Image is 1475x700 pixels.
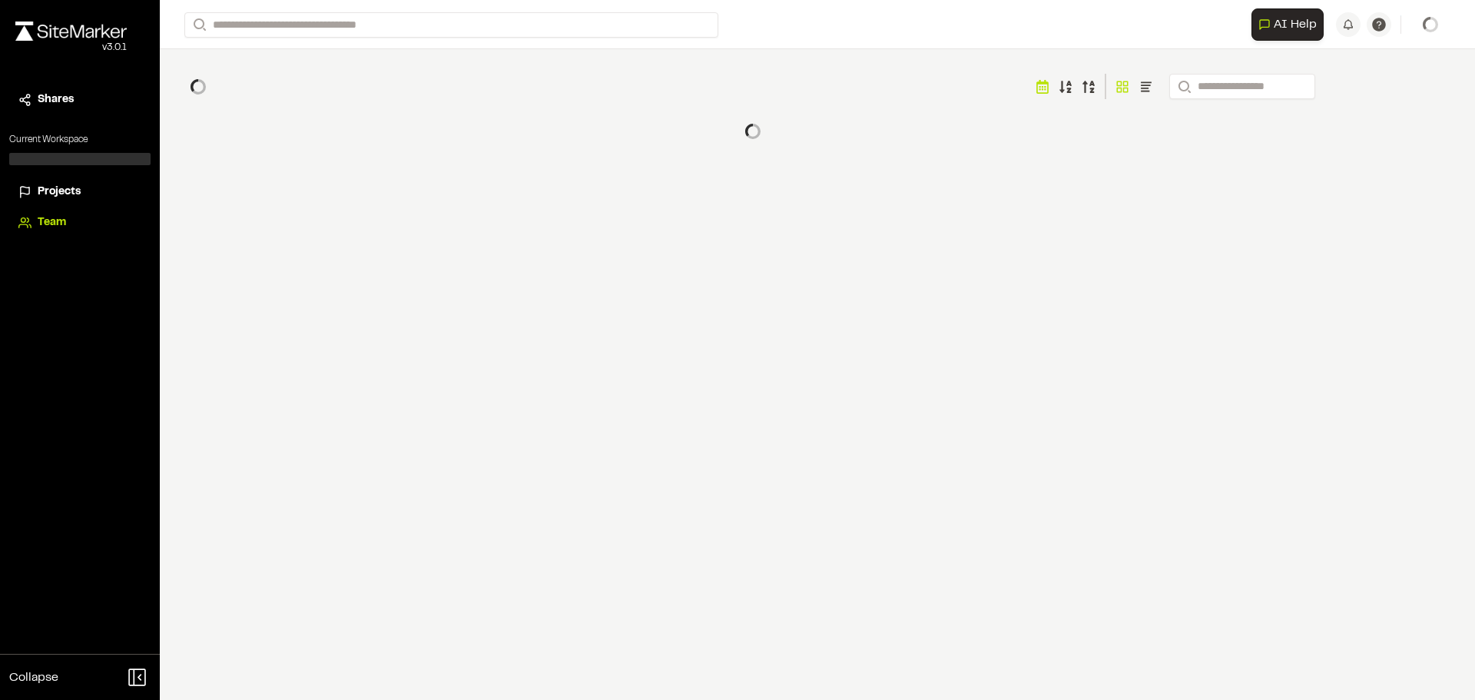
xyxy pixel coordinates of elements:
button: Open AI Assistant [1251,8,1324,41]
span: Team [38,214,66,231]
div: Oh geez...please don't... [15,41,127,55]
div: Open AI Assistant [1251,8,1330,41]
a: Projects [18,184,141,201]
p: Current Workspace [9,133,151,147]
a: Shares [18,91,141,108]
img: rebrand.png [15,22,127,41]
button: Search [184,12,212,38]
button: Search [1169,74,1197,99]
span: Projects [38,184,81,201]
span: Collapse [9,668,58,687]
a: Team [18,214,141,231]
span: AI Help [1274,15,1317,34]
span: Shares [38,91,74,108]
